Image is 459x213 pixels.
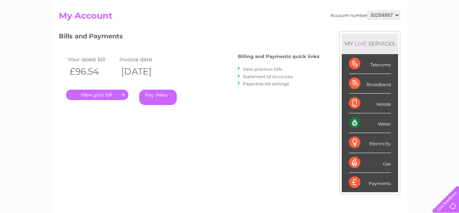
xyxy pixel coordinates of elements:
[353,40,368,47] div: LIVE
[371,30,392,36] a: Telecoms
[349,54,391,74] div: Telecoms
[118,64,169,79] th: [DATE]
[66,55,118,64] td: Your latest bill
[238,54,320,59] h4: Billing and Payments quick links
[333,30,346,36] a: Water
[66,90,128,100] a: .
[139,90,177,105] a: Pay Here
[349,74,391,94] div: Broadband
[411,30,429,36] a: Contact
[349,94,391,113] div: Mobile
[330,11,400,19] div: Account number
[351,30,366,36] a: Energy
[342,33,398,54] div: MY SERVICES
[118,55,169,64] td: Invoice date
[349,133,391,153] div: Electricity
[66,64,118,79] th: £96.54
[435,30,452,36] a: Log out
[243,81,289,86] a: Paperless bill settings
[61,4,399,35] div: Clear Business is a trading name of Verastar Limited (registered in [GEOGRAPHIC_DATA] No. 3667643...
[349,153,391,173] div: Gas
[16,19,53,41] img: logo.png
[324,4,373,13] a: 0333 014 3131
[349,113,391,133] div: Water
[59,11,400,24] h2: My Account
[243,66,282,72] a: View previous bills
[349,173,391,192] div: Payments
[243,74,293,79] a: Statement of Accounts
[397,30,407,36] a: Blog
[59,31,320,44] h3: Bills and Payments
